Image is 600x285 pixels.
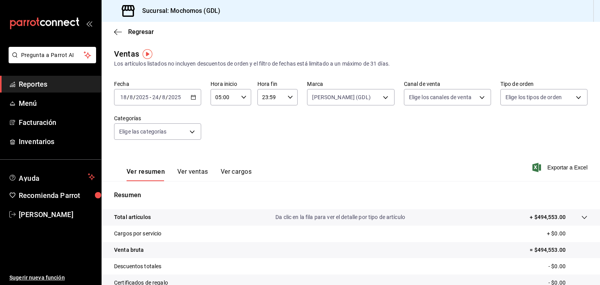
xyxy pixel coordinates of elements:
[133,94,136,100] span: /
[127,94,129,100] span: /
[136,6,220,16] h3: Sucursal: Mochomos (GDL)
[409,93,471,101] span: Elige los canales de venta
[505,93,562,101] span: Elige los tipos de orden
[114,262,161,271] p: Descuentos totales
[143,49,152,59] img: Tooltip marker
[114,60,587,68] div: Los artículos listados no incluyen descuentos de orden y el filtro de fechas está limitado a un m...
[530,213,566,221] p: + $494,553.00
[275,213,405,221] p: Da clic en la fila para ver el detalle por tipo de artículo
[114,230,162,238] p: Cargos por servicio
[150,94,151,100] span: -
[19,209,95,220] span: [PERSON_NAME]
[114,48,139,60] div: Ventas
[114,191,587,200] p: Resumen
[114,116,201,121] label: Categorías
[19,190,95,201] span: Recomienda Parrot
[5,57,96,65] a: Pregunta a Parrot AI
[168,94,181,100] input: ----
[114,28,154,36] button: Regresar
[120,94,127,100] input: --
[211,81,251,87] label: Hora inicio
[114,213,151,221] p: Total artículos
[21,51,84,59] span: Pregunta a Parrot AI
[547,230,587,238] p: + $0.00
[119,128,167,135] span: Elige las categorías
[19,172,85,182] span: Ayuda
[500,81,587,87] label: Tipo de orden
[136,94,149,100] input: ----
[177,168,208,181] button: Ver ventas
[530,246,587,254] p: = $494,553.00
[127,168,165,181] button: Ver resumen
[9,47,96,63] button: Pregunta a Parrot AI
[129,94,133,100] input: --
[404,81,491,87] label: Canal de venta
[86,20,92,27] button: open_drawer_menu
[128,28,154,36] span: Regresar
[19,117,95,128] span: Facturación
[548,262,587,271] p: - $0.00
[19,98,95,109] span: Menú
[159,94,161,100] span: /
[9,274,95,282] span: Sugerir nueva función
[166,94,168,100] span: /
[127,168,252,181] div: navigation tabs
[162,94,166,100] input: --
[114,81,201,87] label: Fecha
[19,79,95,89] span: Reportes
[307,81,394,87] label: Marca
[257,81,298,87] label: Hora fin
[534,163,587,172] button: Exportar a Excel
[221,168,252,181] button: Ver cargos
[312,93,371,101] span: [PERSON_NAME] (GDL)
[114,246,144,254] p: Venta bruta
[152,94,159,100] input: --
[19,136,95,147] span: Inventarios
